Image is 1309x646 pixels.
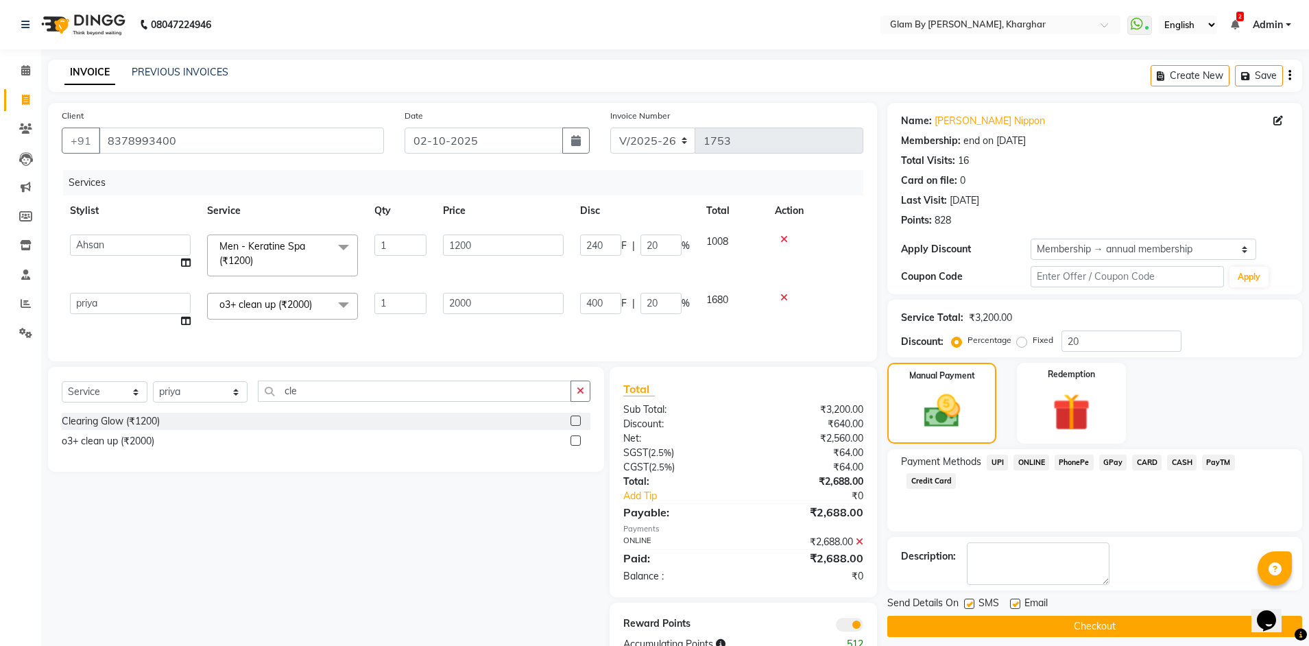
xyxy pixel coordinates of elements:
span: 1680 [706,294,728,306]
div: Reward Points [613,617,743,632]
span: GPay [1099,455,1127,470]
div: Description: [901,549,956,564]
span: 1008 [706,235,728,248]
th: Qty [366,195,435,226]
div: ₹3,200.00 [969,311,1012,325]
th: Service [199,195,366,226]
span: PayTM [1202,455,1235,470]
div: Points: [901,213,932,228]
div: Sub Total: [613,403,743,417]
a: PREVIOUS INVOICES [132,66,228,78]
span: 2.5% [651,462,672,472]
button: Checkout [887,616,1302,637]
div: Last Visit: [901,193,947,208]
a: x [312,298,318,311]
span: 2 [1236,12,1244,21]
div: Balance : [613,569,743,584]
a: x [253,254,259,267]
div: [DATE] [950,193,979,208]
img: _cash.svg [913,390,972,432]
div: Card on file: [901,174,957,188]
th: Total [698,195,767,226]
label: Manual Payment [909,370,975,382]
div: ₹3,200.00 [743,403,874,417]
div: ₹0 [743,569,874,584]
button: Save [1235,65,1283,86]
span: Payment Methods [901,455,981,469]
button: +91 [62,128,100,154]
div: ₹2,688.00 [743,550,874,566]
span: Admin [1253,18,1283,32]
iframe: chat widget [1251,591,1295,632]
button: Create New [1151,65,1229,86]
div: ₹64.00 [743,460,874,475]
div: Payments [623,523,863,535]
img: _gift.svg [1041,389,1102,435]
span: % [682,239,690,253]
label: Client [62,110,84,122]
input: Enter Offer / Coupon Code [1031,266,1224,287]
div: Total Visits: [901,154,955,168]
div: ₹640.00 [743,417,874,431]
div: Service Total: [901,311,963,325]
span: SGST [623,446,648,459]
span: 2.5% [651,447,671,458]
label: Invoice Number [610,110,670,122]
div: Coupon Code [901,270,1030,284]
span: CGST [623,461,649,473]
input: Search by Name/Mobile/Email/Code [99,128,384,154]
div: Services [63,170,874,195]
div: o3+ clean up (₹2000) [62,434,154,448]
span: CASH [1167,455,1197,470]
span: Total [623,382,655,396]
div: ₹2,560.00 [743,431,874,446]
div: Total: [613,475,743,489]
span: UPI [987,455,1008,470]
button: Apply [1229,267,1269,287]
div: 828 [935,213,951,228]
div: end on [DATE] [963,134,1026,148]
div: Name: [901,114,932,128]
div: ₹2,688.00 [743,504,874,521]
div: Net: [613,431,743,446]
b: 08047224946 [151,5,211,44]
span: PhonePe [1055,455,1094,470]
div: Apply Discount [901,242,1030,256]
div: Discount: [901,335,944,349]
span: F [621,296,627,311]
div: ₹64.00 [743,446,874,460]
div: 16 [958,154,969,168]
span: Credit Card [906,473,956,489]
label: Date [405,110,423,122]
span: | [632,239,635,253]
span: | [632,296,635,311]
span: Email [1024,596,1048,613]
span: o3+ clean up (₹2000) [219,298,312,311]
th: Action [767,195,863,226]
div: 0 [960,174,965,188]
span: Send Details On [887,596,959,613]
span: F [621,239,627,253]
a: INVOICE [64,60,115,85]
input: Search or Scan [258,381,572,402]
a: [PERSON_NAME] Nippon [935,114,1045,128]
th: Price [435,195,572,226]
img: logo [35,5,129,44]
div: Discount: [613,417,743,431]
span: CARD [1132,455,1162,470]
div: Clearing Glow (₹1200) [62,414,160,429]
div: Payable: [613,504,743,521]
span: % [682,296,690,311]
div: Paid: [613,550,743,566]
a: Add Tip [613,489,765,503]
span: Men - Keratine Spa (₹1200) [219,240,305,267]
label: Redemption [1048,368,1095,381]
div: Membership: [901,134,961,148]
div: ( ) [613,460,743,475]
label: Fixed [1033,334,1053,346]
div: ONLINE [613,535,743,549]
div: ₹0 [765,489,874,503]
span: ONLINE [1013,455,1049,470]
div: ₹2,688.00 [743,475,874,489]
a: 2 [1231,19,1239,31]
